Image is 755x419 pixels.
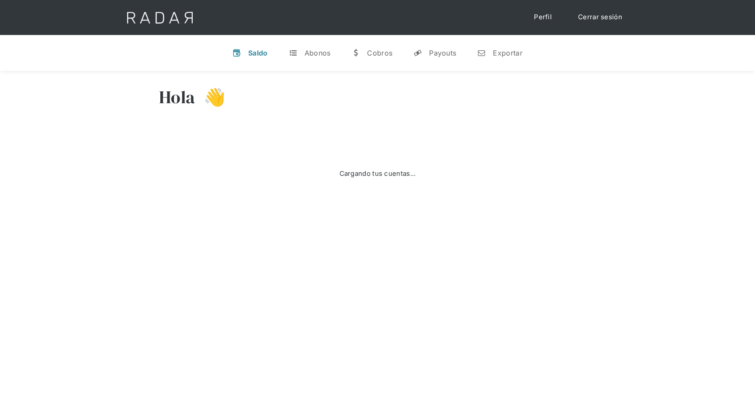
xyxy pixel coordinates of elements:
[413,49,422,57] div: y
[477,49,486,57] div: n
[339,169,416,179] div: Cargando tus cuentas...
[305,49,331,57] div: Abonos
[248,49,268,57] div: Saldo
[429,49,456,57] div: Payouts
[289,49,298,57] div: t
[493,49,522,57] div: Exportar
[232,49,241,57] div: v
[367,49,392,57] div: Cobros
[159,86,195,108] h3: Hola
[525,9,561,26] a: Perfil
[195,86,225,108] h3: 👋
[351,49,360,57] div: w
[569,9,631,26] a: Cerrar sesión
